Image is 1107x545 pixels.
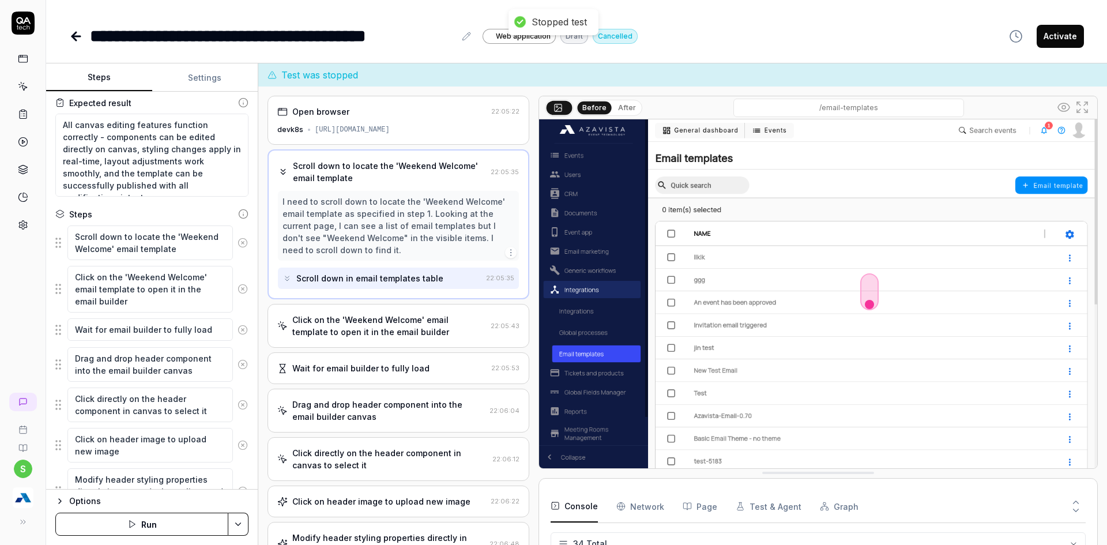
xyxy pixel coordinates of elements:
button: Page [683,490,717,523]
img: Screenshot [539,119,1097,468]
div: Stopped test [532,16,587,28]
div: Suggestions [55,225,248,261]
a: New conversation [9,393,37,411]
time: 22:05:35 [491,168,519,176]
time: 22:06:22 [491,497,519,505]
button: View version history [1002,25,1030,48]
div: Click directly on the header component in canvas to select it [292,447,488,471]
div: Suggestions [55,468,248,516]
button: Remove step [233,434,253,457]
button: Azavista Logo [5,478,41,510]
div: Cancelled [593,29,638,44]
div: Suggestions [55,347,248,382]
button: Options [55,494,248,508]
button: Console [551,490,598,523]
button: Activate [1037,25,1084,48]
time: 22:05:35 [486,274,514,282]
div: Open browser [292,106,349,118]
div: Scroll down in email templates table [296,272,443,284]
div: Suggestions [55,387,248,423]
button: Steps [46,64,152,92]
button: Test & Agent [736,490,801,523]
div: Suggestions [55,265,248,313]
div: Options [69,494,248,508]
div: Click on the 'Weekend Welcome' email template to open it in the email builder [292,314,486,338]
span: Test was stopped [281,68,358,82]
button: Scroll down in email templates table22:05:35 [278,268,519,289]
div: Suggestions [55,318,248,342]
div: Expected result [69,97,131,109]
div: I need to scroll down to locate the 'Weekend Welcome' email template as specified in step 1. Look... [283,196,514,256]
time: 22:06:12 [492,455,519,463]
time: 22:06:04 [490,407,519,415]
time: 22:05:43 [491,322,519,330]
button: Open in full screen [1073,98,1091,116]
button: Before [578,101,612,114]
div: [URL][DOMAIN_NAME] [315,125,390,135]
button: Remove step [233,353,253,376]
button: Remove step [233,318,253,341]
button: Settings [152,64,258,92]
button: Remove step [233,393,253,416]
button: s [14,460,32,478]
div: Click on header image to upload new image [292,495,470,508]
button: Remove step [233,480,253,503]
a: Web application [483,28,556,44]
a: Book a call with us [5,416,41,434]
time: 22:05:53 [491,364,519,372]
div: Drag and drop header component into the email builder canvas [292,399,485,423]
div: Suggestions [55,427,248,463]
button: After [613,102,641,114]
button: Remove step [233,231,253,254]
a: Documentation [5,434,41,453]
button: Network [616,490,664,523]
button: Show all interative elements [1055,98,1073,116]
span: Web application [496,31,551,42]
button: Remove step [233,277,253,300]
div: Scroll down to locate the 'Weekend Welcome' email template [293,160,486,184]
div: devk8s [277,125,303,135]
img: Azavista Logo [13,487,33,508]
div: Draft [560,29,588,44]
time: 22:05:22 [491,107,519,115]
button: Graph [820,490,859,523]
button: Run [55,513,228,536]
div: Wait for email builder to fully load [292,362,430,374]
div: Steps [69,208,92,220]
